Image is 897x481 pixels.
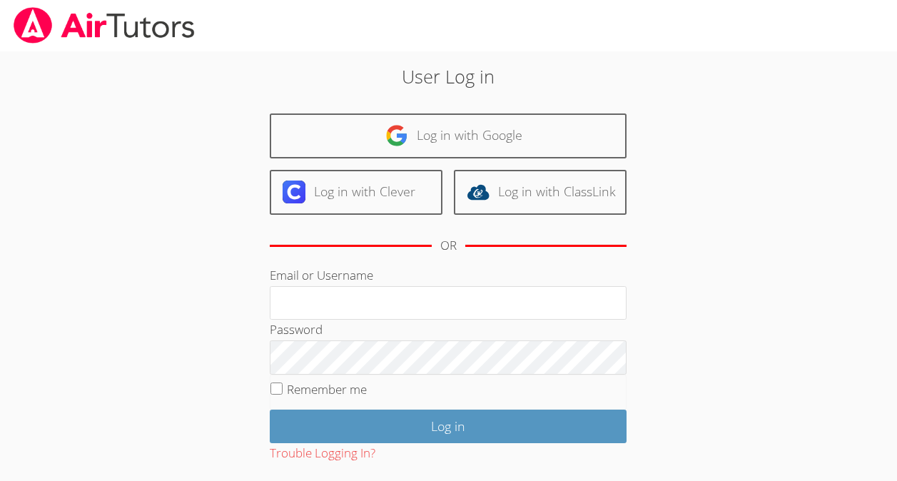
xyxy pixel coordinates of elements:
a: Log in with Google [270,113,627,158]
label: Remember me [287,381,367,398]
img: classlink-logo-d6bb404cc1216ec64c9a2012d9dc4662098be43eaf13dc465df04b49fa7ab582.svg [467,181,490,203]
h2: User Log in [206,63,691,90]
button: Trouble Logging In? [270,443,375,464]
img: clever-logo-6eab21bc6e7a338710f1a6ff85c0baf02591cd810cc4098c63d3a4b26e2feb20.svg [283,181,305,203]
label: Email or Username [270,267,373,283]
label: Password [270,321,323,338]
input: Log in [270,410,627,443]
div: OR [440,236,457,256]
img: airtutors_banner-c4298cdbf04f3fff15de1276eac7730deb9818008684d7c2e4769d2f7ddbe033.png [12,7,196,44]
a: Log in with Clever [270,170,442,215]
img: google-logo-50288ca7cdecda66e5e0955fdab243c47b7ad437acaf1139b6f446037453330a.svg [385,124,408,147]
a: Log in with ClassLink [454,170,627,215]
